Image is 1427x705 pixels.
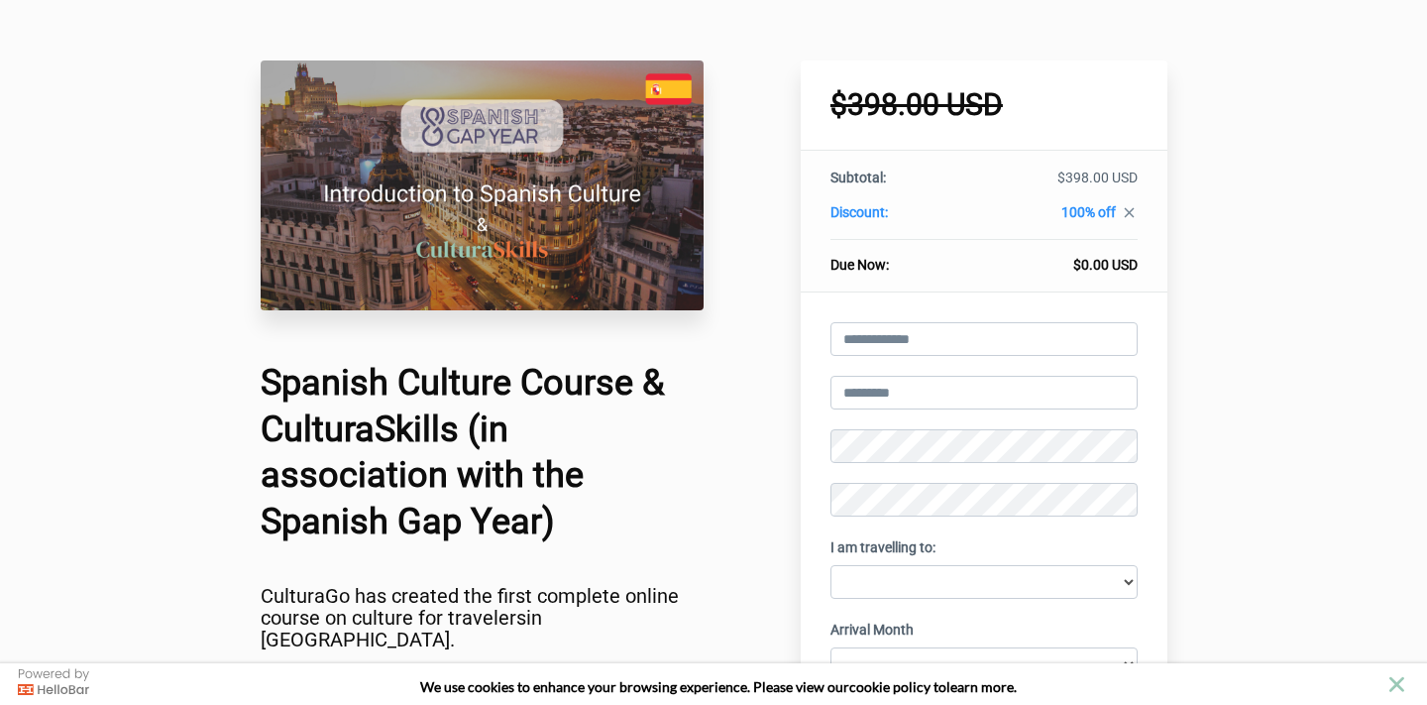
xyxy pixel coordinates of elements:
span: $0.00 USD [1073,257,1138,273]
h1: Spanish Culture Course & CulturaSkills (in association with the Spanish Gap Year) [261,360,705,545]
span: CulturaGo has created the first complete online course on culture for travelers . [261,584,679,651]
i: close [1121,204,1138,221]
label: Arrival Month [830,619,914,643]
th: Discount: [830,202,959,240]
span: in [GEOGRAPHIC_DATA] [261,606,542,651]
span: We use cookies to enhance your browsing experience. Please view our [420,678,849,695]
img: 1fc2c51-ee76-d22b-bc84-0b77ba010a80_Spain_King_s_2_.png [261,60,705,310]
a: cookie policy [849,678,931,695]
td: $398.00 USD [959,168,1137,202]
span: 100% off [1061,204,1116,220]
label: I am travelling to: [830,536,935,560]
button: close [1384,672,1409,697]
strong: to [933,678,946,695]
a: close [1116,204,1138,226]
span: learn more. [946,678,1017,695]
span: Subtotal: [830,170,886,185]
h1: $398.00 USD [830,90,1138,120]
th: Due Now: [830,240,959,276]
